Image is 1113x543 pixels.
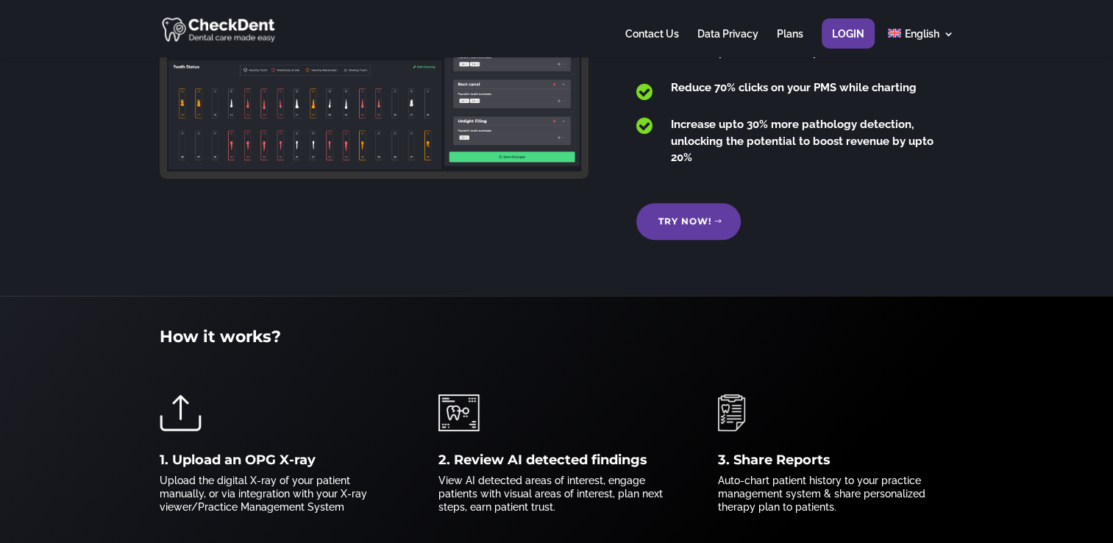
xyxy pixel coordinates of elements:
span: 1. Upload an OPG X-ray [160,452,316,468]
span: How it works? [160,327,281,347]
span: Build 100% trust with personalized explainer reports. Increase patient case acceptance rate [671,29,953,59]
a: Try Now! [636,203,741,240]
span: Reduce 70% clicks on your PMS while charting [671,81,917,94]
p: View AI detected areas of interest, engage patients with visual areas of interest, plan next step... [438,474,674,514]
a: English [888,29,953,57]
span: English [905,28,939,40]
span:  [636,116,652,135]
span:  [636,82,652,102]
a: Contact Us [625,29,679,57]
span: 2. Review AI detected findings [438,452,647,468]
a: Login [832,29,864,57]
p: Auto-chart patient history to your practice management system & share personalized therapy plan t... [718,474,953,514]
a: Data Privacy [697,29,758,57]
span: 3. Share Reports [718,452,831,468]
img: CheckDent AI [162,15,277,43]
span: Increase upto 30% more pathology detection, unlocking the potential to boost revenue by upto 20% [671,118,934,164]
p: Upload the digital X-ray of your patient manually, or via integration with your X-ray viewer/Prac... [160,474,395,514]
a: Plans [777,29,803,57]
